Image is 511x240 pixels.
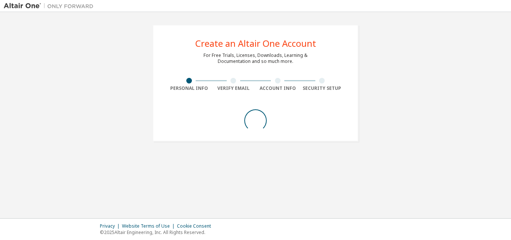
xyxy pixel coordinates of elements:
[204,52,307,64] div: For Free Trials, Licenses, Downloads, Learning & Documentation and so much more.
[100,229,215,236] p: © 2025 Altair Engineering, Inc. All Rights Reserved.
[4,2,97,10] img: Altair One
[255,85,300,91] div: Account Info
[167,85,211,91] div: Personal Info
[100,223,122,229] div: Privacy
[195,39,316,48] div: Create an Altair One Account
[177,223,215,229] div: Cookie Consent
[211,85,256,91] div: Verify Email
[300,85,345,91] div: Security Setup
[122,223,177,229] div: Website Terms of Use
